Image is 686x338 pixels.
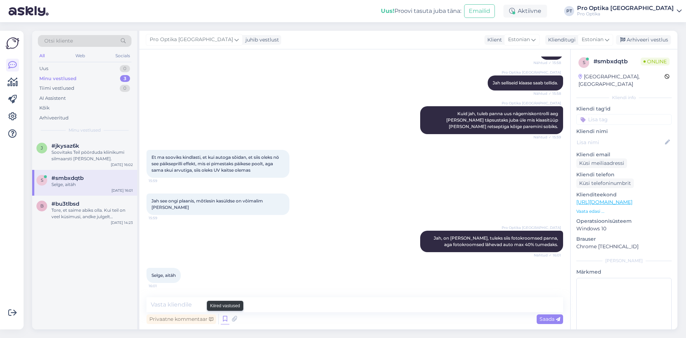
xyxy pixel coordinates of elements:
[39,65,48,72] div: Uus
[39,114,69,122] div: Arhiveeritud
[151,198,264,210] span: Jah see ongi plaanis, mõtlesin kasüldse on võimalim [PERSON_NAME]
[576,268,672,276] p: Märkmed
[74,51,86,60] div: Web
[39,85,74,92] div: Tiimi vestlused
[111,220,133,225] div: [DATE] 14:23
[576,258,672,264] div: [PERSON_NAME]
[578,73,665,88] div: [GEOGRAPHIC_DATA], [GEOGRAPHIC_DATA]
[583,60,585,65] span: s
[434,235,559,247] span: Jah, on [PERSON_NAME], tuleks siis fotokroomsed panna, aga fotokroomsed lähevad auto max 40% tume...
[577,5,682,17] a: Pro Optika [GEOGRAPHIC_DATA]Pro Optika
[39,95,66,102] div: AI Assistent
[508,36,530,44] span: Estonian
[149,215,175,221] span: 15:59
[120,75,130,82] div: 3
[533,91,561,96] span: Nähtud ✓ 15:58
[44,37,73,45] span: Otsi kliente
[151,155,280,173] span: Et ma sooviks kindlasti, et kui autoga sõidan, et siis oleks nö see päikseprilli effekt, mis ei p...
[151,273,176,278] span: Selge, aitäh
[577,11,674,17] div: Pro Optika
[502,101,561,106] span: Pro Optika [GEOGRAPHIC_DATA]
[69,127,101,133] span: Minu vestlused
[533,134,561,140] span: Nähtud ✓ 15:59
[111,188,133,193] div: [DATE] 16:01
[502,225,561,230] span: Pro Optika [GEOGRAPHIC_DATA]
[51,143,79,149] span: #jkysaz6k
[39,75,76,82] div: Minu vestlused
[576,199,632,205] a: [URL][DOMAIN_NAME]
[51,201,79,207] span: #bu3tlbsd
[545,36,576,44] div: Klienditugi
[6,36,19,50] img: Askly Logo
[114,51,131,60] div: Socials
[51,181,133,188] div: Selge, aitäh
[120,65,130,72] div: 0
[446,111,559,129] span: Kuid jah, tuleb panna uus nägemiskontrolli aeg [PERSON_NAME] täpsustaks juba üle mis klaasitüüp [...
[576,128,672,135] p: Kliendi nimi
[576,235,672,243] p: Brauser
[243,36,279,44] div: juhib vestlust
[40,203,44,209] span: b
[503,5,547,18] div: Aktiivne
[593,57,641,66] div: # smbxdqtb
[582,36,603,44] span: Estonian
[150,36,233,44] span: Pro Optika [GEOGRAPHIC_DATA]
[120,85,130,92] div: 0
[576,243,672,250] p: Chrome [TECHNICAL_ID]
[576,191,672,199] p: Klienditeekond
[146,314,216,324] div: Privaatne kommentaar
[484,36,502,44] div: Klient
[576,158,627,168] div: Küsi meiliaadressi
[210,303,240,309] small: Kiired vastused
[641,58,670,65] span: Online
[533,60,561,65] span: Nähtud ✓ 15:58
[502,70,561,75] span: Pro Optika [GEOGRAPHIC_DATA]
[51,175,84,181] span: #smbxdqtb
[576,94,672,101] div: Kliendi info
[111,162,133,167] div: [DATE] 16:02
[39,104,50,112] div: Kõik
[576,225,672,232] p: Windows 10
[576,171,672,178] p: Kliendi telefon
[616,35,671,45] div: Arhiveeri vestlus
[381,7,461,15] div: Proovi tasuta juba täna:
[493,80,558,85] span: Jah selliseid klaase saab tellida.
[576,105,672,113] p: Kliendi tag'id
[51,207,133,220] div: Tore, et saime abiks olla. Kui teil on veel küsimusi, andke julgelt [PERSON_NAME] aitame hea meel...
[51,149,133,162] div: Soovitaks Teil pöörduda kliinikumi silmaarsti [PERSON_NAME].
[464,4,495,18] button: Emailid
[577,5,674,11] div: Pro Optika [GEOGRAPHIC_DATA]
[149,283,175,289] span: 16:01
[564,6,574,16] div: PT
[149,178,175,183] span: 15:59
[576,217,672,225] p: Operatsioonisüsteem
[534,253,561,258] span: Nähtud ✓ 16:01
[41,177,43,183] span: s
[576,178,634,188] div: Küsi telefoninumbrit
[381,8,394,14] b: Uus!
[576,114,672,125] input: Lisa tag
[576,208,672,215] p: Vaata edasi ...
[577,138,663,146] input: Lisa nimi
[540,316,560,322] span: Saada
[38,51,46,60] div: All
[576,151,672,158] p: Kliendi email
[41,145,43,151] span: j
